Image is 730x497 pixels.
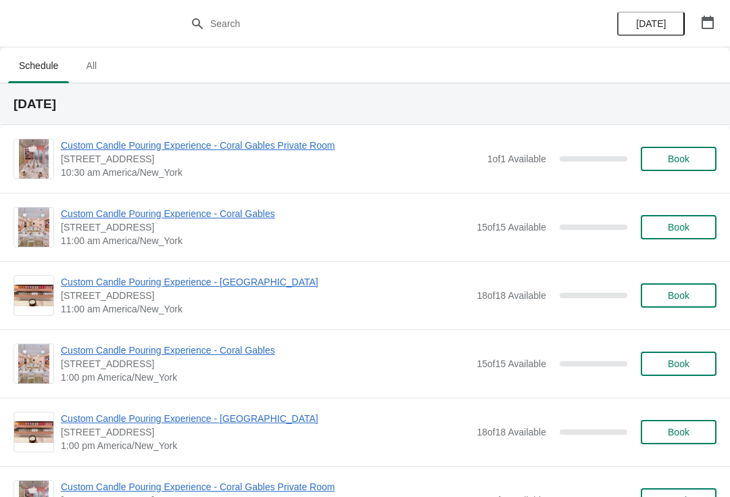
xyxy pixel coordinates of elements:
span: Custom Candle Pouring Experience - Coral Gables Private Room [61,139,481,152]
input: Search [210,11,547,36]
span: [DATE] [636,18,666,29]
span: Custom Candle Pouring Experience - [GEOGRAPHIC_DATA] [61,412,470,425]
button: Book [641,352,716,376]
img: Custom Candle Pouring Experience - Coral Gables | 154 Giralda Avenue, Coral Gables, FL, USA | 11:... [18,208,50,247]
span: 15 of 15 Available [477,358,546,369]
button: Book [641,420,716,444]
img: Custom Candle Pouring Experience - Fort Lauderdale | 914 East Las Olas Boulevard, Fort Lauderdale... [14,285,53,307]
span: Custom Candle Pouring Experience - [GEOGRAPHIC_DATA] [61,275,470,289]
span: [STREET_ADDRESS] [61,289,470,302]
span: [STREET_ADDRESS] [61,152,481,166]
button: Book [641,147,716,171]
button: Book [641,215,716,239]
span: 10:30 am America/New_York [61,166,481,179]
span: Book [668,358,689,369]
button: [DATE] [617,11,685,36]
span: Book [668,153,689,164]
span: All [74,53,108,78]
span: 18 of 18 Available [477,290,546,301]
span: Custom Candle Pouring Experience - Coral Gables [61,207,470,220]
span: 15 of 15 Available [477,222,546,233]
span: Book [668,222,689,233]
img: Custom Candle Pouring Experience - Coral Gables | 154 Giralda Avenue, Coral Gables, FL, USA | 1:0... [18,344,50,383]
span: Book [668,290,689,301]
span: Custom Candle Pouring Experience - Coral Gables [61,344,470,357]
span: 18 of 18 Available [477,427,546,437]
h2: [DATE] [14,97,716,111]
span: 1:00 pm America/New_York [61,371,470,384]
span: [STREET_ADDRESS] [61,357,470,371]
span: 11:00 am America/New_York [61,234,470,247]
span: [STREET_ADDRESS] [61,220,470,234]
span: Custom Candle Pouring Experience - Coral Gables Private Room [61,480,481,494]
span: 11:00 am America/New_York [61,302,470,316]
span: 1:00 pm America/New_York [61,439,470,452]
button: Book [641,283,716,308]
span: Schedule [8,53,69,78]
span: [STREET_ADDRESS] [61,425,470,439]
span: 1 of 1 Available [487,153,546,164]
img: Custom Candle Pouring Experience - Coral Gables Private Room | 154 Giralda Avenue, Coral Gables, ... [19,139,49,179]
img: Custom Candle Pouring Experience - Fort Lauderdale | 914 East Las Olas Boulevard, Fort Lauderdale... [14,421,53,444]
span: Book [668,427,689,437]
